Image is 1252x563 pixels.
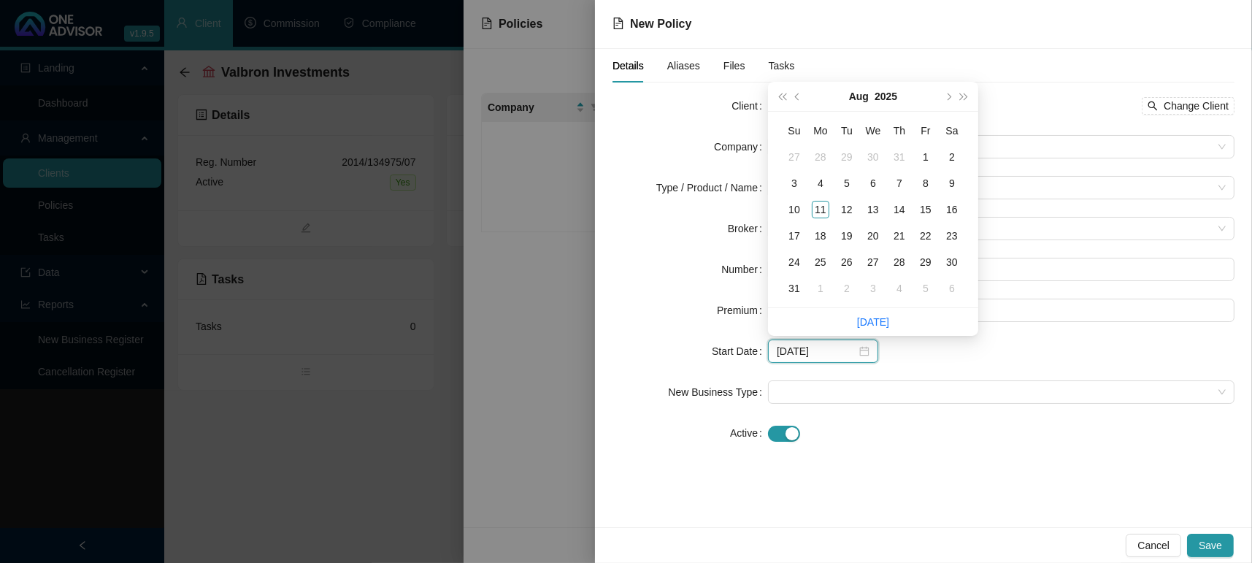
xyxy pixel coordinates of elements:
div: 22 [917,227,934,245]
div: 26 [838,253,856,271]
div: 5 [917,280,934,297]
td: 2025-08-16 [939,196,965,223]
div: 29 [838,148,856,166]
div: 28 [812,148,829,166]
span: file-text [612,18,624,29]
td: 2025-07-28 [807,144,834,170]
td: 2025-07-29 [834,144,860,170]
span: Tasks [769,61,795,71]
button: month panel [849,82,869,111]
label: Client [731,94,768,118]
td: 2025-08-04 [807,170,834,196]
div: 30 [943,253,961,271]
td: 2025-07-30 [860,144,886,170]
button: Cancel [1126,534,1181,557]
td: 2025-09-03 [860,275,886,302]
div: 7 [891,175,908,192]
div: 8 [917,175,934,192]
th: Tu [834,118,860,144]
td: 2025-08-26 [834,249,860,275]
span: Files [723,61,745,71]
div: 4 [891,280,908,297]
span: Cancel [1137,537,1170,554]
div: 31 [786,280,803,297]
td: 2025-07-31 [886,144,913,170]
td: 2025-09-02 [834,275,860,302]
td: 2025-08-02 [939,144,965,170]
td: 2025-08-25 [807,249,834,275]
div: 16 [943,201,961,218]
div: 28 [891,253,908,271]
td: 2025-08-27 [860,249,886,275]
input: Select date [777,343,856,359]
td: 2025-08-31 [781,275,807,302]
div: 11 [812,201,829,218]
td: 2025-08-08 [913,170,939,196]
td: 2025-08-10 [781,196,807,223]
td: 2025-08-01 [913,144,939,170]
th: Mo [807,118,834,144]
td: 2025-07-27 [781,144,807,170]
span: search [1148,101,1158,111]
td: 2025-08-11 [807,196,834,223]
label: Type / Product / Name [656,176,768,199]
div: 19 [838,227,856,245]
td: 2025-08-13 [860,196,886,223]
button: prev-year [790,82,806,111]
div: 14 [891,201,908,218]
th: Th [886,118,913,144]
div: 3 [786,175,803,192]
div: 20 [864,227,882,245]
td: 2025-08-21 [886,223,913,249]
td: 2025-08-03 [781,170,807,196]
span: Wesley Bowman [777,218,1226,240]
td: 2025-08-28 [886,249,913,275]
button: super-prev-year [774,82,790,111]
td: 2025-08-05 [834,170,860,196]
td: 2025-08-15 [913,196,939,223]
td: 2025-09-01 [807,275,834,302]
td: 2025-08-14 [886,196,913,223]
td: 2025-08-07 [886,170,913,196]
td: 2025-08-23 [939,223,965,249]
label: Broker [728,217,768,240]
td: 2025-08-12 [834,196,860,223]
button: Change Client [1142,97,1234,115]
span: Save [1199,537,1222,554]
div: 27 [786,148,803,166]
th: Su [781,118,807,144]
div: 9 [943,175,961,192]
td: 2025-08-22 [913,223,939,249]
td: 2025-09-04 [886,275,913,302]
div: 27 [864,253,882,271]
div: 2 [838,280,856,297]
span: Life Insurance / Life Insurance [777,177,1226,199]
td: 2025-08-06 [860,170,886,196]
span: Sanlam [777,136,1226,158]
td: 2025-08-30 [939,249,965,275]
td: 2025-08-19 [834,223,860,249]
div: 24 [786,253,803,271]
td: 2025-09-06 [939,275,965,302]
div: 25 [812,253,829,271]
label: Start Date [712,340,768,363]
div: 10 [786,201,803,218]
td: 2025-08-24 [781,249,807,275]
label: Active [730,421,768,445]
label: Company [714,135,768,158]
div: 6 [943,280,961,297]
button: next-year [940,82,956,111]
label: New Business Type [668,380,768,404]
td: 2025-08-18 [807,223,834,249]
div: 3 [864,280,882,297]
div: 4 [812,175,829,192]
td: 2025-08-09 [939,170,965,196]
button: super-next-year [956,82,972,111]
th: Fr [913,118,939,144]
span: Change Client [1164,98,1229,114]
div: 12 [838,201,856,218]
th: Sa [939,118,965,144]
td: 2025-09-05 [913,275,939,302]
div: 18 [812,227,829,245]
td: 2025-08-20 [860,223,886,249]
